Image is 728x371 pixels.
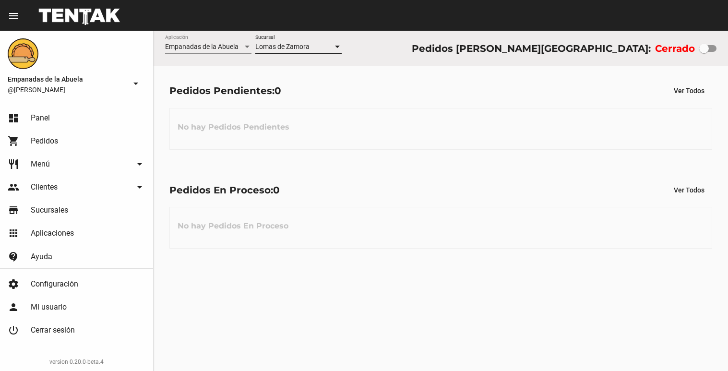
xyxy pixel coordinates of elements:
span: Aplicaciones [31,228,74,238]
span: Panel [31,113,50,123]
mat-icon: arrow_drop_down [134,158,145,170]
div: Pedidos [PERSON_NAME][GEOGRAPHIC_DATA]: [412,41,651,56]
span: Lomas de Zamora [255,43,310,50]
span: @[PERSON_NAME] [8,85,126,95]
span: Cerrar sesión [31,325,75,335]
span: Menú [31,159,50,169]
label: Cerrado [655,41,695,56]
mat-icon: menu [8,10,19,22]
span: Configuración [31,279,78,289]
div: Pedidos En Proceso: [169,182,280,198]
span: 0 [274,85,281,96]
div: Pedidos Pendientes: [169,83,281,98]
button: Ver Todos [666,181,712,199]
span: Sucursales [31,205,68,215]
mat-icon: store [8,204,19,216]
mat-icon: arrow_drop_down [134,181,145,193]
span: Ayuda [31,252,52,262]
mat-icon: apps [8,227,19,239]
div: version 0.20.0-beta.4 [8,357,145,367]
h3: No hay Pedidos Pendientes [170,113,297,142]
button: Ver Todos [666,82,712,99]
mat-icon: arrow_drop_down [130,78,142,89]
span: Clientes [31,182,58,192]
span: 0 [273,184,280,196]
span: Empanadas de la Abuela [165,43,239,50]
h3: No hay Pedidos En Proceso [170,212,296,240]
span: Mi usuario [31,302,67,312]
mat-icon: contact_support [8,251,19,263]
mat-icon: people [8,181,19,193]
mat-icon: dashboard [8,112,19,124]
iframe: chat widget [688,333,718,361]
mat-icon: settings [8,278,19,290]
mat-icon: person [8,301,19,313]
span: Ver Todos [674,186,704,194]
img: f0136945-ed32-4f7c-91e3-a375bc4bb2c5.png [8,38,38,69]
span: Pedidos [31,136,58,146]
span: Empanadas de la Abuela [8,73,126,85]
span: Ver Todos [674,87,704,95]
mat-icon: power_settings_new [8,324,19,336]
mat-icon: shopping_cart [8,135,19,147]
mat-icon: restaurant [8,158,19,170]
